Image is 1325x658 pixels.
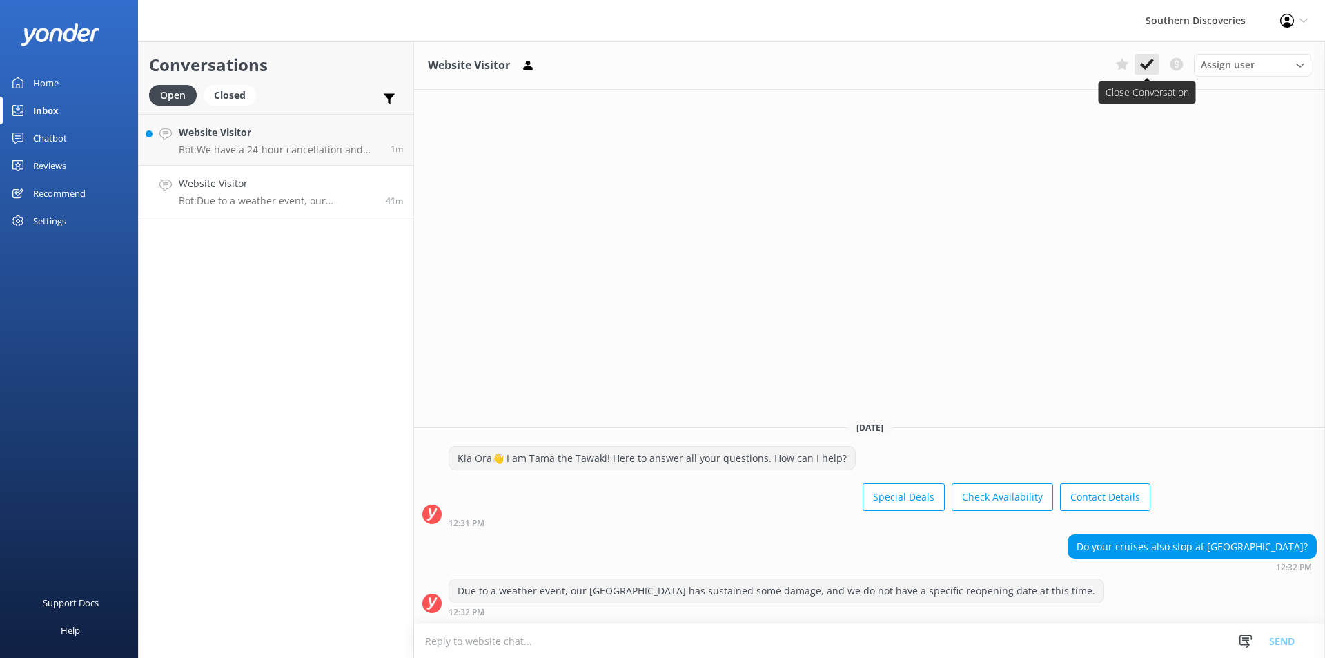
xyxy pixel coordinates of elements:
button: Contact Details [1060,483,1150,511]
div: Reviews [33,152,66,180]
div: Settings [33,207,66,235]
a: Website VisitorBot:We have a 24-hour cancellation and amendment policy. If you notify us more tha... [139,114,413,166]
img: yonder-white-logo.png [21,23,100,46]
p: Bot: We have a 24-hour cancellation and amendment policy. If you notify us more than 24 hours bef... [179,144,380,156]
p: Bot: Due to a weather event, our [GEOGRAPHIC_DATA] has sustained some damage, and we do not have ... [179,195,375,207]
a: Website VisitorBot:Due to a weather event, our [GEOGRAPHIC_DATA] has sustained some damage, and w... [139,166,413,217]
a: Open [149,87,204,102]
div: Sep 27 2025 12:32pm (UTC +12:00) Pacific/Auckland [449,607,1104,617]
div: Home [33,69,59,97]
div: Inbox [33,97,59,124]
button: Special Deals [863,483,945,511]
div: Due to a weather event, our [GEOGRAPHIC_DATA] has sustained some damage, and we do not have a spe... [449,579,1103,603]
button: Check Availability [952,483,1053,511]
div: Do your cruises also stop at [GEOGRAPHIC_DATA]? [1068,535,1316,559]
h3: Website Visitor [428,57,510,75]
div: Kia Ora👋 I am Tama the Tawaki! Here to answer all your questions. How can I help? [449,447,855,470]
span: Sep 27 2025 01:11pm (UTC +12:00) Pacific/Auckland [391,143,403,155]
div: Chatbot [33,124,67,152]
span: [DATE] [848,422,892,434]
span: Assign user [1201,57,1255,72]
span: Sep 27 2025 12:32pm (UTC +12:00) Pacific/Auckland [386,195,403,206]
h4: Website Visitor [179,176,375,191]
div: Closed [204,85,256,106]
div: Sep 27 2025 12:32pm (UTC +12:00) Pacific/Auckland [1068,562,1317,572]
h2: Conversations [149,52,403,78]
div: Sep 27 2025 12:31pm (UTC +12:00) Pacific/Auckland [449,518,1150,528]
strong: 12:31 PM [449,519,484,528]
strong: 12:32 PM [449,608,484,617]
a: Closed [204,87,263,102]
div: Assign User [1194,54,1311,76]
div: Support Docs [43,589,99,617]
h4: Website Visitor [179,125,380,140]
strong: 12:32 PM [1276,563,1312,572]
div: Open [149,85,197,106]
div: Help [61,617,80,644]
div: Recommend [33,180,86,207]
